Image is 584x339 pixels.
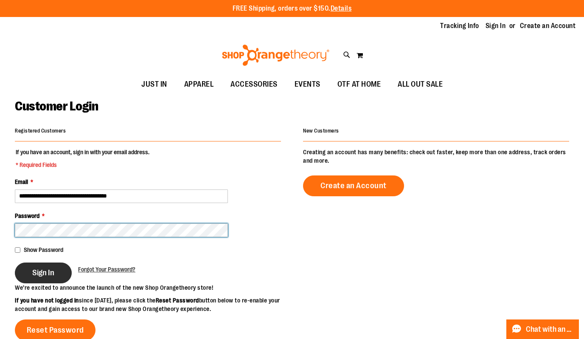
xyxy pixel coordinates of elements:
a: Sign In [486,21,506,31]
span: Chat with an Expert [526,325,574,333]
p: Creating an account has many benefits: check out faster, keep more than one address, track orders... [303,148,569,165]
span: Show Password [24,246,63,253]
strong: Reset Password [156,297,199,304]
p: since [DATE], please click the button below to re-enable your account and gain access to our bran... [15,296,292,313]
p: FREE Shipping, orders over $150. [233,4,352,14]
a: Create an Account [520,21,576,31]
span: Sign In [32,268,54,277]
a: Create an Account [303,175,404,196]
span: Email [15,178,28,185]
span: ACCESSORIES [230,75,278,94]
span: JUST IN [141,75,167,94]
button: Chat with an Expert [506,319,579,339]
span: Forgot Your Password? [78,266,135,273]
span: EVENTS [295,75,320,94]
a: Tracking Info [440,21,479,31]
span: Create an Account [320,181,387,190]
legend: If you have an account, sign in with your email address. [15,148,150,169]
span: Customer Login [15,99,98,113]
button: Sign In [15,263,72,283]
a: Details [331,5,352,12]
p: We’re excited to announce the launch of the new Shop Orangetheory store! [15,283,292,292]
span: * Required Fields [16,161,149,169]
strong: New Customers [303,128,339,134]
span: Password [15,212,39,219]
strong: Registered Customers [15,128,66,134]
span: Reset Password [27,325,84,335]
img: Shop Orangetheory [221,45,331,66]
span: APPAREL [184,75,214,94]
strong: If you have not logged in [15,297,79,304]
a: Forgot Your Password? [78,265,135,274]
span: OTF AT HOME [337,75,381,94]
span: ALL OUT SALE [398,75,443,94]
